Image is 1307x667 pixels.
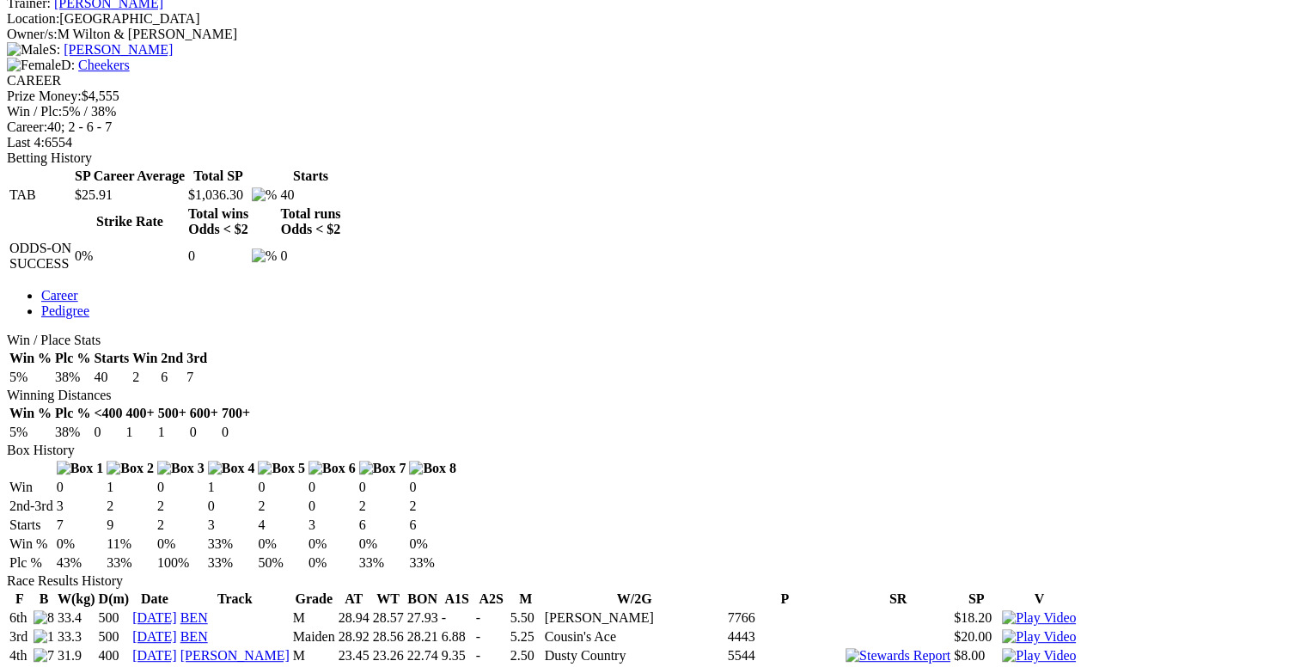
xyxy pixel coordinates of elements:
a: Watch Replay on Watchdog [1002,610,1076,625]
td: 7 [186,369,208,386]
th: W/2G [544,591,725,608]
th: 500+ [157,405,187,422]
span: Career: [7,119,47,134]
th: BON [406,591,439,608]
td: 100% [156,554,205,572]
td: 7766 [727,609,843,627]
td: 23.45 [338,647,370,664]
td: 0 [408,479,457,496]
div: Box History [7,443,1300,458]
th: SR [845,591,951,608]
td: Win [9,479,54,496]
th: Win % [9,405,52,422]
th: 600+ [189,405,219,422]
td: 9 [106,517,155,534]
td: 3rd [9,628,31,646]
td: 500 [98,609,131,627]
td: 38% [54,424,91,441]
a: [PERSON_NAME] [64,42,173,57]
img: Play Video [1002,610,1076,626]
td: 0 [56,479,105,496]
td: 0 [221,424,251,441]
td: 43% [56,554,105,572]
img: Play Video [1002,629,1076,645]
div: M Wilton & [PERSON_NAME] [7,27,1300,42]
a: [PERSON_NAME] [180,648,290,663]
td: 28.92 [338,628,370,646]
th: 2nd [160,350,184,367]
td: 0% [408,535,457,553]
th: Total SP [187,168,249,185]
td: 1 [125,424,156,441]
div: [GEOGRAPHIC_DATA] [7,11,1300,27]
span: Prize Money: [7,89,82,103]
th: Total wins Odds < $2 [187,205,249,238]
td: - [475,609,508,627]
td: 5% [9,369,52,386]
img: Box 8 [409,461,456,476]
td: - [475,647,508,664]
img: 7 [34,648,54,664]
th: M [510,591,542,608]
th: Starts [93,350,130,367]
th: 400+ [125,405,156,422]
td: 23.26 [372,647,405,664]
img: 8 [34,610,54,626]
a: Cheekers [78,58,130,72]
td: 0 [93,424,123,441]
td: 28.56 [372,628,405,646]
td: 6 [408,517,457,534]
th: WT [372,591,405,608]
a: Pedigree [41,303,89,318]
td: 2 [408,498,457,515]
td: - [441,609,473,627]
td: 22.74 [406,647,439,664]
th: Track [180,591,290,608]
div: 40; 2 - 6 - 7 [7,119,1300,135]
td: 28.21 [406,628,439,646]
div: Race Results History [7,573,1300,589]
td: 2 [156,517,205,534]
th: A1S [441,591,473,608]
a: [DATE] [132,648,177,663]
td: 0 [358,479,407,496]
td: 7 [56,517,105,534]
th: Win % [9,350,52,367]
th: 700+ [221,405,251,422]
a: [DATE] [132,610,177,625]
div: Betting History [7,150,1300,166]
img: Female [7,58,61,73]
td: 400 [98,647,131,664]
td: 0 [257,479,306,496]
th: Strike Rate [74,205,186,238]
a: BEN [180,629,208,644]
td: 0% [74,240,186,272]
div: CAREER [7,73,1300,89]
div: $4,555 [7,89,1300,104]
td: 40 [279,187,341,204]
td: 0 [308,479,357,496]
td: 0% [257,535,306,553]
td: 2 [156,498,205,515]
th: B [33,591,55,608]
td: 0% [156,535,205,553]
img: % [252,248,277,264]
td: 4th [9,647,31,664]
td: Maiden [292,628,336,646]
td: 2 [106,498,155,515]
td: $18.20 [953,609,999,627]
th: Total runs Odds < $2 [279,205,341,238]
span: Owner/s: [7,27,58,41]
img: Box 7 [359,461,406,476]
td: 6 [358,517,407,534]
th: P [727,591,843,608]
td: 500 [98,628,131,646]
img: Box 1 [57,461,104,476]
td: 0% [358,535,407,553]
td: 2 [358,498,407,515]
th: Plc % [54,405,91,422]
td: $20.00 [953,628,999,646]
td: 0% [56,535,105,553]
td: 33% [106,554,155,572]
td: 0% [308,554,357,572]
